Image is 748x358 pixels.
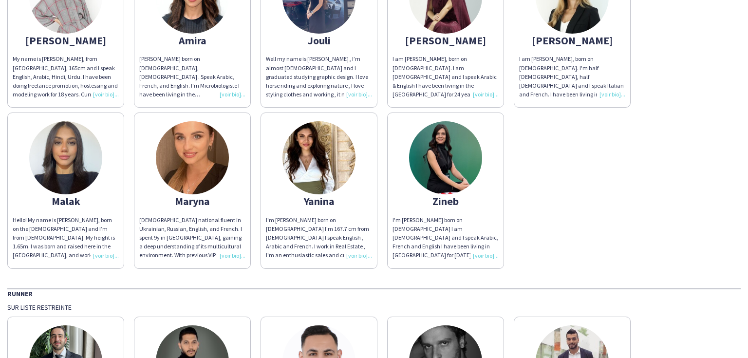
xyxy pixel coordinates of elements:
[409,121,482,194] img: thumb-8fa862a2-4ba6-4d8c-b812-4ab7bb08ac6d.jpg
[519,36,625,45] div: [PERSON_NAME]
[139,197,245,206] div: Maryna
[519,55,625,99] div: I am [PERSON_NAME], born on [DEMOGRAPHIC_DATA]. I'm half [DEMOGRAPHIC_DATA], half [DEMOGRAPHIC_DA...
[139,36,245,45] div: Amira
[13,55,119,99] div: My name is [PERSON_NAME], from [GEOGRAPHIC_DATA], 165cm and I speak English, Arabic, Hindi, Urdu....
[266,216,372,321] span: I'm [PERSON_NAME] born on [DEMOGRAPHIC_DATA] I'm 167.7 cm from [DEMOGRAPHIC_DATA] I speak English...
[156,121,229,194] img: thumb-671b7c58dfd28.jpeg
[13,197,119,206] div: Malak
[266,36,372,45] div: Jouli
[13,36,119,45] div: [PERSON_NAME]
[282,121,355,194] img: thumb-652e711b4454b.jpeg
[393,36,499,45] div: [PERSON_NAME]
[393,197,499,206] div: Zineb
[393,55,498,107] span: I am [PERSON_NAME], born on [DEMOGRAPHIC_DATA]. I am [DEMOGRAPHIC_DATA] and I speak Arabic & Engl...
[393,216,499,260] div: I'm [PERSON_NAME] born on [DEMOGRAPHIC_DATA] I am [DEMOGRAPHIC_DATA] and I speak Arabic, French a...
[13,216,119,260] div: Hello! My name is [PERSON_NAME], born on the [DEMOGRAPHIC_DATA] and I’m from [DEMOGRAPHIC_DATA]. ...
[139,216,245,260] div: [DEMOGRAPHIC_DATA] national fluent in Ukrainian, Russian, English, and French. I spent 9y in [GEO...
[7,288,741,298] div: Runner
[139,55,245,99] div: [PERSON_NAME] born on [DEMOGRAPHIC_DATA], [DEMOGRAPHIC_DATA] . Speak Arabic, French, and English....
[266,55,372,99] div: Well my name is [PERSON_NAME] , I’m almost [DEMOGRAPHIC_DATA] and I graduated studying graphic de...
[266,197,372,206] div: Yanina
[29,121,102,194] img: thumb-670adb23170e3.jpeg
[7,303,741,312] div: Sur liste restreinte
